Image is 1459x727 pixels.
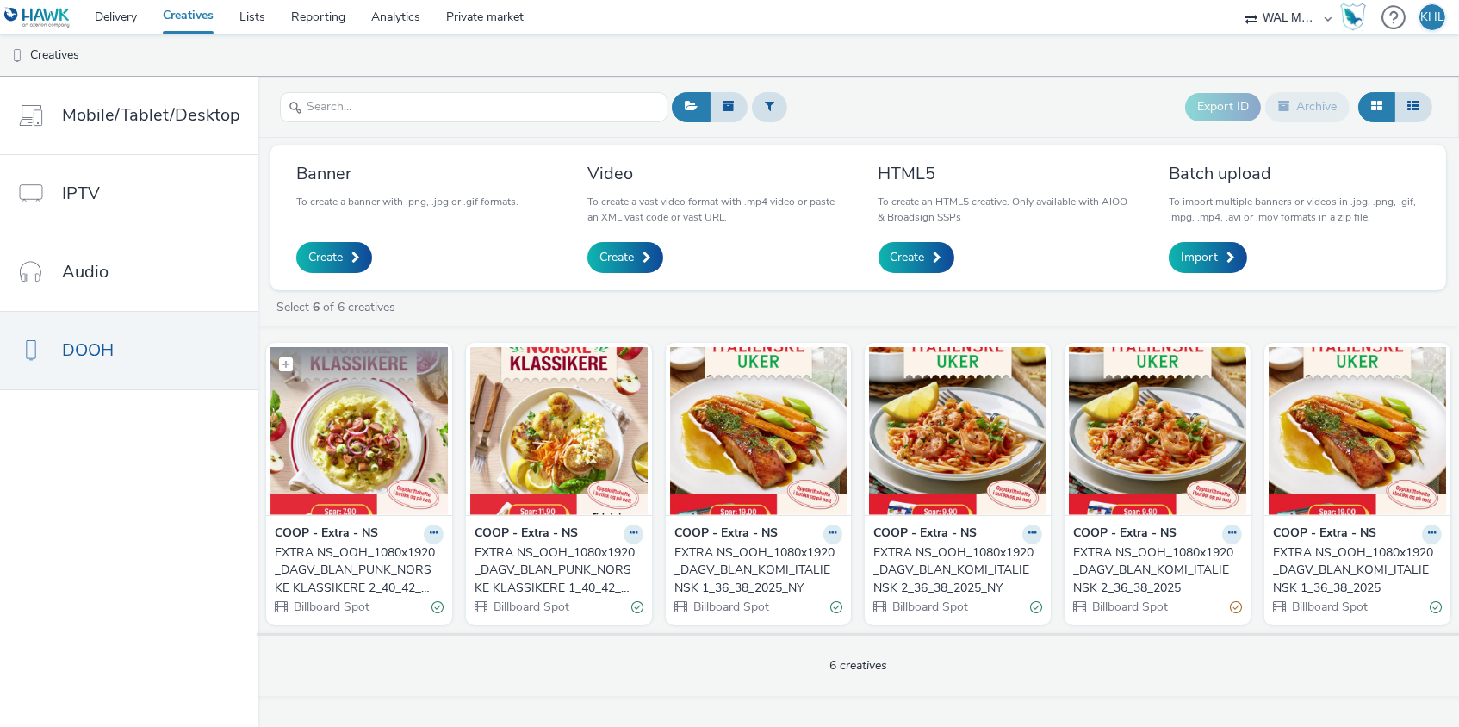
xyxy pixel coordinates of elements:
[475,544,643,597] a: EXTRA NS_OOH_1080x1920_DAGV_BLAN_PUNK_NORSKE KLASSIKERE 1_40_42_2025
[275,525,378,544] strong: COOP - Extra - NS
[692,599,769,615] span: Billboard Spot
[270,347,448,515] img: EXTRA NS_OOH_1080x1920_DAGV_BLAN_PUNK_NORSKE KLASSIKERE 2_40_42_2025 visual
[587,162,839,185] h3: Video
[62,181,100,206] span: IPTV
[296,242,372,273] a: Create
[1185,93,1261,121] button: Export ID
[275,544,437,597] div: EXTRA NS_OOH_1080x1920_DAGV_BLAN_PUNK_NORSKE KLASSIKERE 2_40_42_2025
[475,525,578,544] strong: COOP - Extra - NS
[1069,347,1246,515] img: EXTRA NS_OOH_1080x1920_DAGV_BLAN_KOMI_ITALIENSK 2_36_38_2025 visual
[631,599,643,617] div: Valid
[879,194,1130,225] p: To create an HTML5 creative. Only available with AIOO & Broadsign SSPs
[62,259,109,284] span: Audio
[275,544,444,597] a: EXTRA NS_OOH_1080x1920_DAGV_BLAN_PUNK_NORSKE KLASSIKERE 2_40_42_2025
[1169,194,1420,225] p: To import multiple banners or videos in .jpg, .png, .gif, .mpg, .mp4, .avi or .mov formats in a z...
[873,525,977,544] strong: COOP - Extra - NS
[1290,599,1368,615] span: Billboard Spot
[670,347,847,515] img: EXTRA NS_OOH_1080x1920_DAGV_BLAN_KOMI_ITALIENSK 1_36_38_2025_NY visual
[475,544,636,597] div: EXTRA NS_OOH_1080x1920_DAGV_BLAN_PUNK_NORSKE KLASSIKERE 1_40_42_2025
[873,544,1035,597] div: EXTRA NS_OOH_1080x1920_DAGV_BLAN_KOMI_ITALIENSK 2_36_38_2025_NY
[1340,3,1373,31] a: Hawk Academy
[1090,599,1168,615] span: Billboard Spot
[62,103,240,127] span: Mobile/Tablet/Desktop
[879,162,1130,185] h3: HTML5
[1073,525,1177,544] strong: COOP - Extra - NS
[674,525,778,544] strong: COOP - Extra - NS
[1340,3,1366,31] img: Hawk Academy
[587,242,663,273] a: Create
[1265,92,1350,121] button: Archive
[492,599,569,615] span: Billboard Spot
[4,7,71,28] img: undefined Logo
[1273,544,1442,597] a: EXTRA NS_OOH_1080x1920_DAGV_BLAN_KOMI_ITALIENSK 1_36_38_2025
[1269,347,1446,515] img: EXTRA NS_OOH_1080x1920_DAGV_BLAN_KOMI_ITALIENSK 1_36_38_2025 visual
[1273,525,1376,544] strong: COOP - Extra - NS
[1169,242,1247,273] a: Import
[869,347,1046,515] img: EXTRA NS_OOH_1080x1920_DAGV_BLAN_KOMI_ITALIENSK 2_36_38_2025_NY visual
[1169,162,1420,185] h3: Batch upload
[1073,544,1242,597] a: EXTRA NS_OOH_1080x1920_DAGV_BLAN_KOMI_ITALIENSK 2_36_38_2025
[9,47,26,65] img: dooh
[431,599,444,617] div: Valid
[1273,544,1435,597] div: EXTRA NS_OOH_1080x1920_DAGV_BLAN_KOMI_ITALIENSK 1_36_38_2025
[599,249,634,266] span: Create
[1181,249,1218,266] span: Import
[674,544,843,597] a: EXTRA NS_OOH_1080x1920_DAGV_BLAN_KOMI_ITALIENSK 1_36_38_2025_NY
[1430,599,1442,617] div: Valid
[829,657,887,674] span: 6 creatives
[891,249,925,266] span: Create
[830,599,842,617] div: Valid
[891,599,968,615] span: Billboard Spot
[296,194,518,209] p: To create a banner with .png, .jpg or .gif formats.
[292,599,369,615] span: Billboard Spot
[470,347,648,515] img: EXTRA NS_OOH_1080x1920_DAGV_BLAN_PUNK_NORSKE KLASSIKERE 1_40_42_2025 visual
[1073,544,1235,597] div: EXTRA NS_OOH_1080x1920_DAGV_BLAN_KOMI_ITALIENSK 2_36_38_2025
[62,338,114,363] span: DOOH
[879,242,954,273] a: Create
[1420,4,1444,30] div: KHL
[1230,599,1242,617] div: Partially valid
[308,249,343,266] span: Create
[587,194,839,225] p: To create a vast video format with .mp4 video or paste an XML vast code or vast URL.
[275,299,402,315] a: Select of 6 creatives
[280,92,667,122] input: Search...
[296,162,518,185] h3: Banner
[873,544,1042,597] a: EXTRA NS_OOH_1080x1920_DAGV_BLAN_KOMI_ITALIENSK 2_36_38_2025_NY
[1394,92,1432,121] button: Table
[1358,92,1395,121] button: Grid
[674,544,836,597] div: EXTRA NS_OOH_1080x1920_DAGV_BLAN_KOMI_ITALIENSK 1_36_38_2025_NY
[313,299,320,315] strong: 6
[1030,599,1042,617] div: Valid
